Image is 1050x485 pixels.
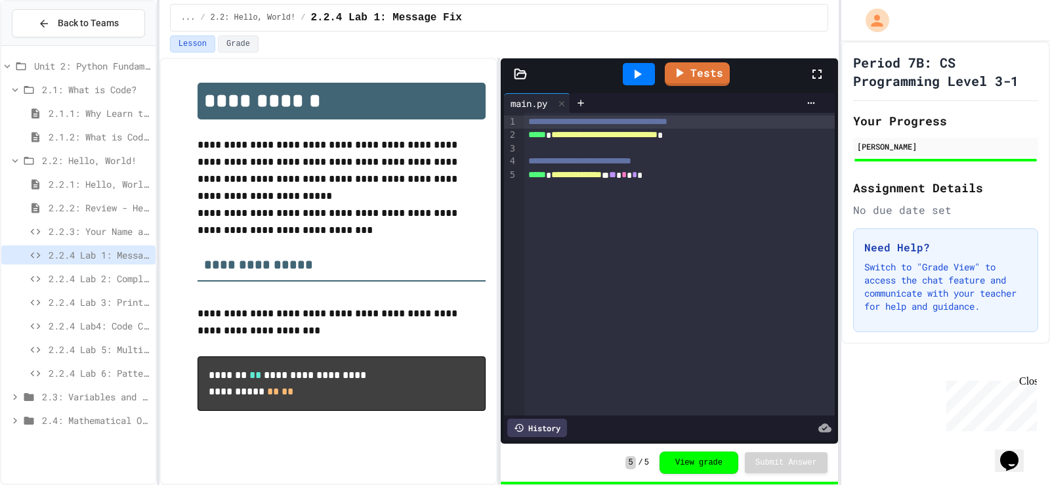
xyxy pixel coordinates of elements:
h3: Need Help? [864,240,1027,255]
h2: Assignment Details [853,179,1038,197]
span: 2.2: Hello, World! [42,154,150,167]
iframe: chat widget [941,375,1037,431]
span: 2.2.4 Lab 6: Pattern Display Challenge [49,366,150,380]
span: 2.2.4 Lab 3: Print Statement Repair [49,295,150,309]
div: History [507,419,567,437]
span: 2.2.1: Hello, World! [49,177,150,191]
span: / [200,12,205,23]
span: 2.2.4 Lab 5: Multi-Print Message [49,343,150,356]
div: 2 [504,129,517,142]
button: View grade [660,452,738,474]
div: 4 [504,155,517,168]
button: Back to Teams [12,9,145,37]
span: 5 [625,456,635,469]
span: 2.2.4 Lab 1: Message Fix [49,248,150,262]
a: Tests [665,62,730,86]
span: / [639,457,643,468]
p: Switch to "Grade View" to access the chat feature and communicate with your teacher for help and ... [864,261,1027,313]
div: 5 [504,169,517,182]
iframe: chat widget [995,432,1037,472]
div: 1 [504,116,517,129]
div: [PERSON_NAME] [857,140,1034,152]
div: 3 [504,142,517,156]
span: 2.2.2: Review - Hello, World! [49,201,150,215]
span: 2.1: What is Code? [42,83,150,96]
div: My Account [852,5,892,35]
button: Grade [218,35,259,53]
span: ... [181,12,196,23]
span: 2.1.1: Why Learn to Program? [49,106,150,120]
span: 2.1.2: What is Code? [49,130,150,144]
div: main.py [504,93,570,113]
span: 2.2.4 Lab 1: Message Fix [310,10,461,26]
span: 5 [644,457,649,468]
span: 2.2.3: Your Name and Favorite Movie [49,224,150,238]
h1: Period 7B: CS Programming Level 3-1 [853,53,1038,90]
div: Chat with us now!Close [5,5,91,83]
h2: Your Progress [853,112,1038,130]
span: Back to Teams [58,16,119,30]
span: 2.2.4 Lab4: Code Commentary Creator [49,319,150,333]
button: Lesson [170,35,215,53]
span: 2.4: Mathematical Operators [42,413,150,427]
span: / [301,12,305,23]
button: Submit Answer [745,452,828,473]
span: 2.3: Variables and Data Types [42,390,150,404]
div: No due date set [853,202,1038,218]
div: main.py [504,96,554,110]
span: Submit Answer [755,457,817,468]
span: 2.2: Hello, World! [211,12,296,23]
span: Unit 2: Python Fundamentals [34,59,150,73]
span: 2.2.4 Lab 2: Complete the Greeting [49,272,150,285]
